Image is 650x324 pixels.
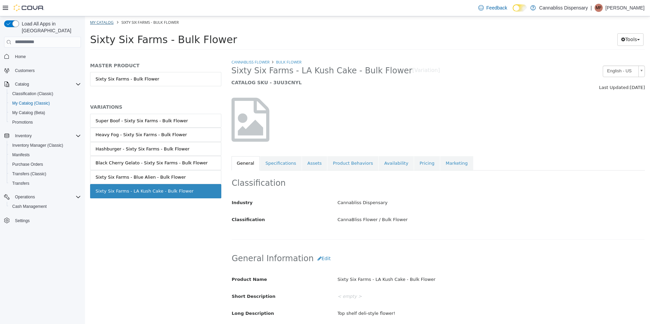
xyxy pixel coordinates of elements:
span: Customers [15,68,35,73]
span: My Catalog (Beta) [12,110,45,115]
a: Promotions [10,118,36,126]
a: My Catalog (Classic) [10,99,53,107]
span: Inventory Manager (Classic) [12,143,63,148]
div: Hashburger - Sixty Six Farms - Bulk Flower [11,129,104,136]
span: MF [596,4,601,12]
span: Inventory [12,132,81,140]
h5: MASTER PRODUCT [5,46,136,52]
span: Catalog [12,80,81,88]
small: [Variation] [327,52,355,57]
span: Operations [12,193,81,201]
a: English - US [518,49,560,61]
span: Manifests [10,151,81,159]
a: Feedback [476,1,510,15]
button: Home [1,52,84,61]
a: Manifests [10,151,32,159]
button: Operations [12,193,38,201]
span: Transfers [10,179,81,187]
span: [DATE] [545,69,560,74]
span: My Catalog (Beta) [10,109,81,117]
p: Cannabliss Dispensary [539,4,588,12]
div: Sixty Six Farms - LA Kush Cake - Bulk Flower [11,172,108,178]
a: My Catalog [5,3,29,8]
button: Settings [1,215,84,225]
div: Heavy Fog - Sixty Six Farms - Bulk Flower [11,115,102,122]
span: Home [15,54,26,59]
h5: CATALOG SKU - 3UU3CNYL [147,63,454,69]
span: My Catalog (Classic) [12,101,50,106]
div: Michelle Francisco [595,4,603,12]
button: Customers [1,66,84,75]
button: Catalog [12,80,32,88]
a: Pricing [329,140,355,154]
a: Marketing [355,140,388,154]
button: Edit [229,236,250,249]
h2: General Information [147,236,560,249]
div: Cannabliss Dispensary [247,181,565,193]
span: Purchase Orders [10,160,81,168]
button: Inventory [1,131,84,141]
span: Inventory Manager (Classic) [10,141,81,149]
span: Catalog [15,82,29,87]
span: Short Description [147,277,191,283]
span: Long Description [147,294,189,300]
a: Customers [12,67,37,75]
span: Transfers (Classic) [12,171,46,177]
span: Feedback [486,4,507,11]
a: Purchase Orders [10,160,46,168]
span: Last Updated: [514,69,545,74]
button: Tools [532,17,559,30]
span: Purchase Orders [12,162,43,167]
span: Classification [147,201,180,206]
span: Sixty Six Farms - Bulk Flower [36,3,94,8]
button: Cash Management [7,202,84,211]
button: Transfers (Classic) [7,169,84,179]
button: Inventory Manager (Classic) [7,141,84,150]
span: Cash Management [12,204,47,209]
div: Sixty Six Farms - LA Kush Cake - Bulk Flower [247,257,565,269]
span: English - US [518,50,551,60]
a: Settings [12,217,32,225]
button: Transfers [7,179,84,188]
button: Operations [1,192,84,202]
div: < empty > [247,274,565,286]
button: My Catalog (Classic) [7,98,84,108]
nav: Complex example [4,49,81,243]
span: My Catalog (Classic) [10,99,81,107]
button: My Catalog (Beta) [7,108,84,118]
span: Transfers (Classic) [10,170,81,178]
a: Classification (Classic) [10,90,56,98]
button: Classification (Classic) [7,89,84,98]
p: [PERSON_NAME] [605,4,645,12]
span: Classification (Classic) [12,91,53,96]
a: Bulk Flower [191,43,217,48]
a: General [147,140,175,154]
a: Sixty Six Farms - Bulk Flower [5,56,136,70]
div: Black Cherry Gelato - Sixty Six Farms - Bulk Flower [11,143,123,150]
h2: Classification [147,162,560,172]
div: Sixty Six Farms - Blue Alien - Bulk Flower [11,158,101,164]
a: Cash Management [10,202,49,211]
span: Home [12,52,81,61]
a: Specifications [175,140,217,154]
button: Promotions [7,118,84,127]
span: Sixty Six Farms - Bulk Flower [5,17,152,29]
span: Transfers [12,181,29,186]
a: Product Behaviors [242,140,293,154]
button: Catalog [1,79,84,89]
span: Load All Apps in [GEOGRAPHIC_DATA] [19,20,81,34]
span: Settings [12,216,81,224]
div: Super Boof - Sixty Six Farms - Bulk Flower [11,101,103,108]
span: Classification (Classic) [10,90,81,98]
h5: VARIATIONS [5,88,136,94]
span: Cash Management [10,202,81,211]
span: Inventory [15,133,32,139]
a: My Catalog (Beta) [10,109,48,117]
span: Industry [147,184,168,189]
a: Inventory Manager (Classic) [10,141,66,149]
a: Transfers [10,179,32,187]
img: Cova [14,4,44,11]
div: CannaBliss Flower / Bulk Flower [247,198,565,210]
span: Operations [15,194,35,200]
